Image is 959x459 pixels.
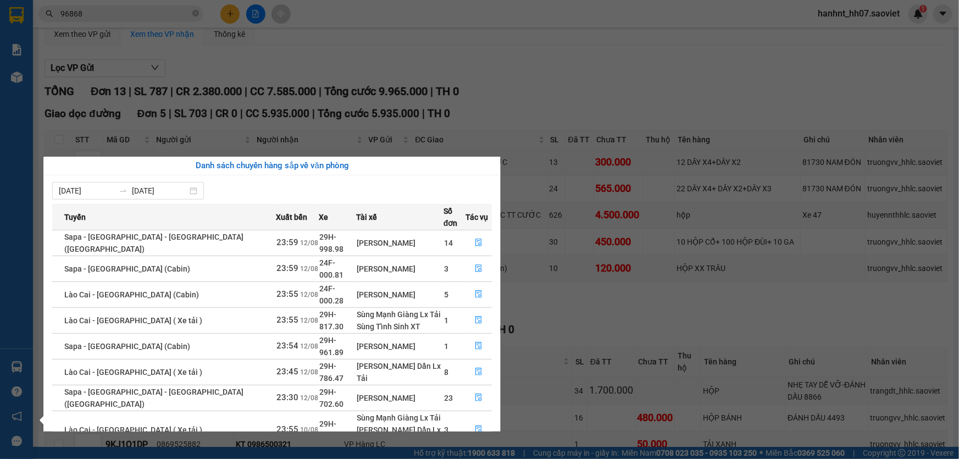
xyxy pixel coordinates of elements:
[444,239,453,247] span: 14
[276,289,298,299] span: 23:55
[357,340,443,352] div: [PERSON_NAME]
[357,424,443,448] div: [PERSON_NAME] Dần Lx Tải
[444,342,448,351] span: 1
[444,205,465,229] span: Số đơn
[64,342,190,351] span: Sapa - [GEOGRAPHIC_DATA] (Cabin)
[466,234,491,252] button: file-done
[300,342,318,350] span: 12/08
[475,368,483,377] span: file-done
[119,186,128,195] span: swap-right
[276,315,298,325] span: 23:55
[300,291,318,298] span: 12/08
[276,341,298,351] span: 23:54
[64,316,202,325] span: Lào Cai - [GEOGRAPHIC_DATA] ( Xe tải )
[466,260,491,278] button: file-done
[357,308,443,320] div: Sùng Mạnh Giàng Lx Tải
[319,419,343,440] span: 29H-817.30
[319,310,343,331] span: 29H-817.30
[319,284,343,305] span: 24F-000.28
[319,211,328,223] span: Xe
[466,421,491,439] button: file-done
[466,389,491,407] button: file-done
[475,264,483,273] span: file-done
[357,237,443,249] div: [PERSON_NAME]
[300,368,318,376] span: 12/08
[444,368,448,377] span: 8
[59,185,114,197] input: Từ ngày
[276,237,298,247] span: 23:59
[319,362,343,383] span: 29H-786.47
[357,392,443,404] div: [PERSON_NAME]
[119,186,128,195] span: to
[64,425,202,434] span: Lào Cai - [GEOGRAPHIC_DATA] ( Xe tải )
[466,363,491,381] button: file-done
[475,316,483,325] span: file-done
[356,211,377,223] span: Tài xế
[444,290,448,299] span: 5
[319,233,343,253] span: 29H-998.98
[475,239,483,247] span: file-done
[52,159,492,173] div: Danh sách chuyến hàng sắp về văn phòng
[276,211,307,223] span: Xuất bến
[475,290,483,299] span: file-done
[276,392,298,402] span: 23:30
[300,317,318,324] span: 12/08
[319,258,343,279] span: 24F-000.81
[466,312,491,329] button: file-done
[64,368,202,377] span: Lào Cai - [GEOGRAPHIC_DATA] ( Xe tải )
[300,426,318,434] span: 10/08
[444,264,448,273] span: 3
[64,233,243,253] span: Sapa - [GEOGRAPHIC_DATA] - [GEOGRAPHIC_DATA] ([GEOGRAPHIC_DATA])
[276,424,298,434] span: 23:55
[64,211,86,223] span: Tuyến
[276,263,298,273] span: 23:59
[319,388,343,408] span: 29H-702.60
[466,286,491,303] button: file-done
[357,360,443,384] div: [PERSON_NAME] Dần Lx Tải
[300,265,318,273] span: 12/08
[300,239,318,247] span: 12/08
[300,394,318,402] span: 12/08
[357,320,443,333] div: Sùng Tỉnh Sinh XT
[444,394,453,402] span: 23
[357,412,443,424] div: Sùng Mạnh Giàng Lx Tải
[475,425,483,434] span: file-done
[357,289,443,301] div: [PERSON_NAME]
[64,290,199,299] span: Lào Cai - [GEOGRAPHIC_DATA] (Cabin)
[444,425,448,434] span: 3
[319,336,343,357] span: 29H-961.89
[466,338,491,355] button: file-done
[132,185,187,197] input: Đến ngày
[475,394,483,402] span: file-done
[64,264,190,273] span: Sapa - [GEOGRAPHIC_DATA] (Cabin)
[444,316,448,325] span: 1
[64,388,243,408] span: Sapa - [GEOGRAPHIC_DATA] - [GEOGRAPHIC_DATA] ([GEOGRAPHIC_DATA])
[475,342,483,351] span: file-done
[465,211,488,223] span: Tác vụ
[276,367,298,377] span: 23:45
[357,263,443,275] div: [PERSON_NAME]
